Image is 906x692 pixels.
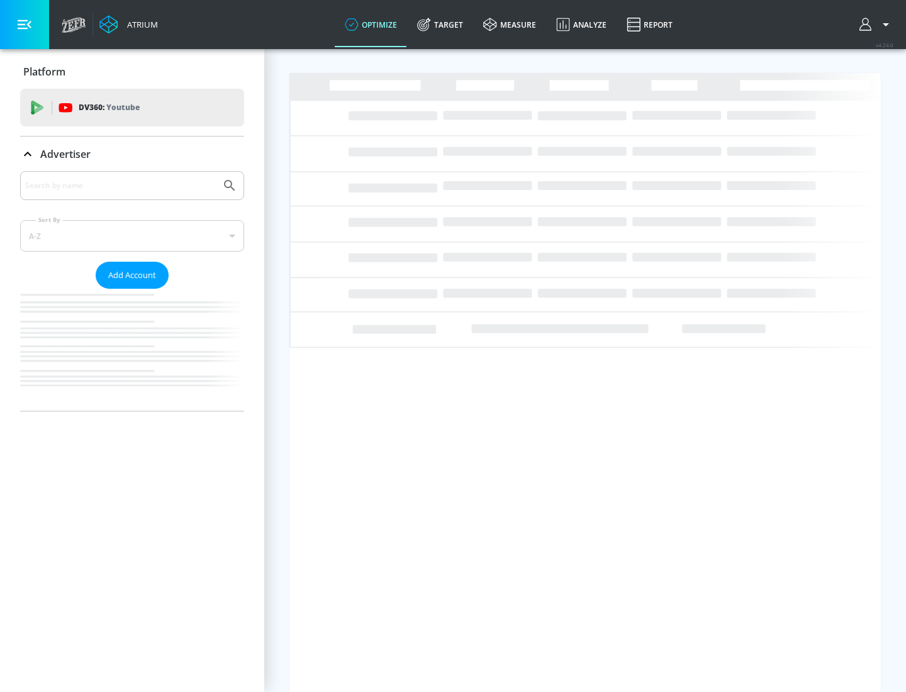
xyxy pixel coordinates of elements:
[20,89,244,126] div: DV360: Youtube
[79,101,140,114] p: DV360:
[108,268,156,282] span: Add Account
[20,54,244,89] div: Platform
[106,101,140,114] p: Youtube
[20,137,244,172] div: Advertiser
[20,171,244,411] div: Advertiser
[20,289,244,411] nav: list of Advertiser
[99,15,158,34] a: Atrium
[473,2,546,47] a: measure
[876,42,893,48] span: v 4.24.0
[25,177,216,194] input: Search by name
[40,147,91,161] p: Advertiser
[122,19,158,30] div: Atrium
[617,2,683,47] a: Report
[546,2,617,47] a: Analyze
[335,2,407,47] a: optimize
[36,216,63,224] label: Sort By
[23,65,65,79] p: Platform
[96,262,169,289] button: Add Account
[20,220,244,252] div: A-Z
[407,2,473,47] a: Target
